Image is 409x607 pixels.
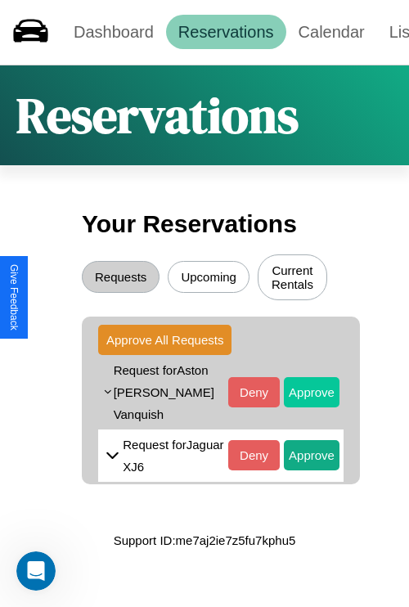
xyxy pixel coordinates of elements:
iframe: Intercom live chat [16,551,56,591]
button: Deny [228,440,280,470]
button: Approve [284,377,339,407]
a: Calendar [286,15,377,49]
p: Request for Jaguar XJ6 [123,434,228,478]
button: Deny [228,377,280,407]
button: Upcoming [168,261,249,293]
p: Request for Aston [PERSON_NAME] Vanquish [114,359,228,425]
p: Support ID: me7aj2ie7z5fu7kphu5 [114,529,296,551]
button: Approve All Requests [98,325,231,355]
div: Give Feedback [8,264,20,330]
h1: Reservations [16,82,299,149]
button: Requests [82,261,160,293]
h3: Your Reservations [82,202,327,246]
a: Dashboard [61,15,166,49]
button: Current Rentals [258,254,327,300]
button: Approve [284,440,339,470]
a: Reservations [166,15,286,49]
